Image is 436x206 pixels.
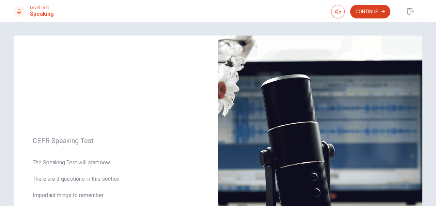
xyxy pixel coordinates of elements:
[30,10,54,18] h1: Speaking
[350,5,390,18] button: Continue
[33,137,199,145] span: CEFR Speaking Test
[30,5,54,10] span: Level Test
